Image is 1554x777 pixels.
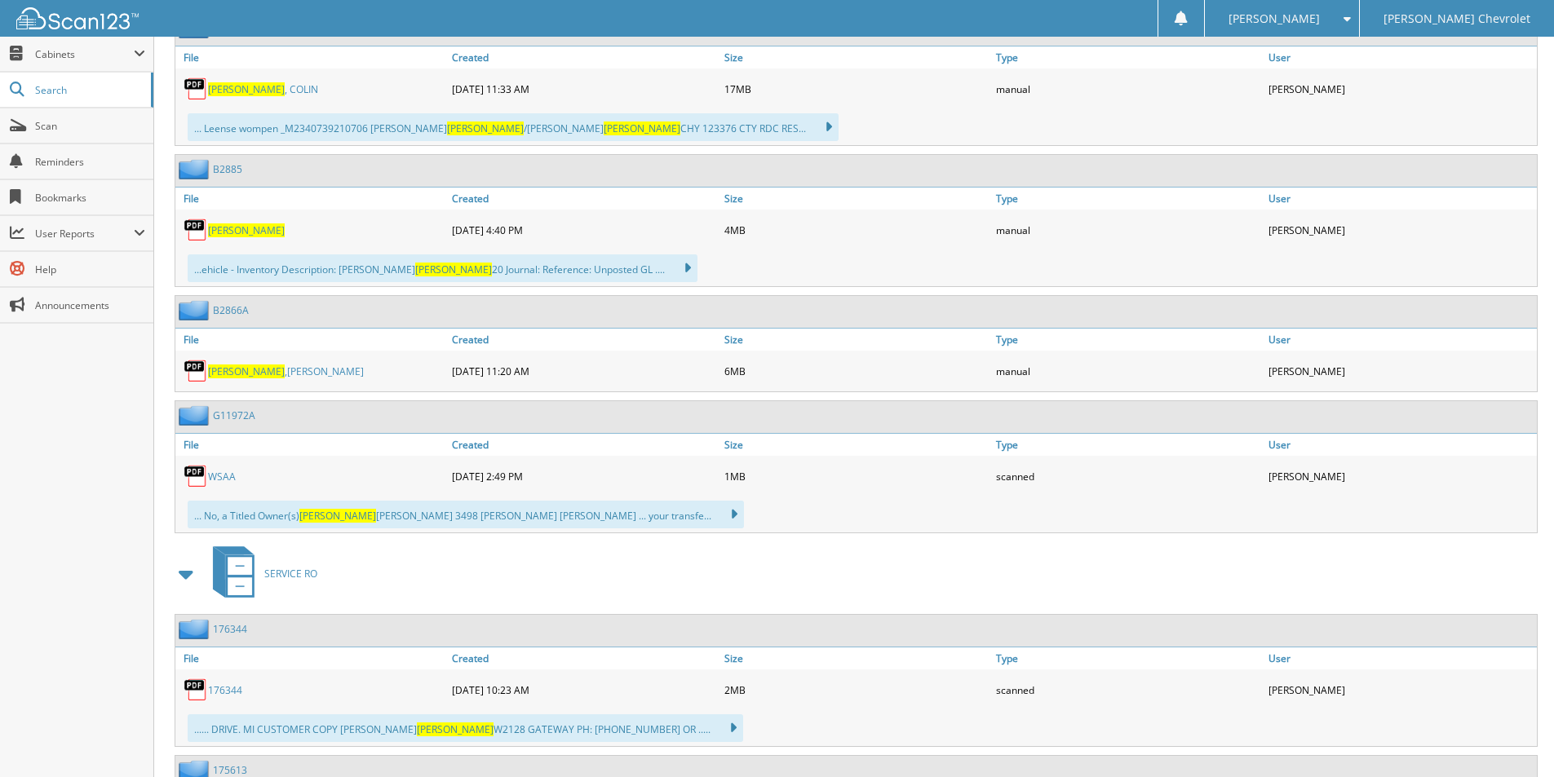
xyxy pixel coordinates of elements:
[1264,434,1537,456] a: User
[417,722,494,736] span: [PERSON_NAME]
[992,647,1264,669] a: Type
[448,73,720,105] div: [DATE] 11:33 AM
[35,263,145,276] span: Help
[208,82,285,96] span: [PERSON_NAME]
[264,567,317,581] span: SERVICE RO
[175,46,448,68] a: File
[213,303,249,317] a: B2866A
[415,263,492,276] span: [PERSON_NAME]
[175,434,448,456] a: File
[179,159,213,179] img: folder2.png
[179,300,213,320] img: folder2.png
[213,408,255,422] a: G11972A
[35,83,143,97] span: Search
[720,647,993,669] a: Size
[184,464,208,488] img: PDF.png
[992,46,1264,68] a: Type
[35,298,145,312] span: Announcements
[448,460,720,492] div: [DATE] 2:49 PM
[1384,14,1530,24] span: [PERSON_NAME] Chevrolet
[448,673,720,706] div: [DATE] 10:23 AM
[720,355,993,387] div: 6MB
[720,214,993,246] div: 4MB
[720,434,993,456] a: Size
[175,329,448,351] a: File
[720,329,993,351] a: Size
[175,647,448,669] a: File
[213,162,242,176] a: B2885
[720,46,993,68] a: Size
[992,214,1264,246] div: manual
[35,191,145,205] span: Bookmarks
[184,77,208,101] img: PDF.png
[35,227,134,241] span: User Reports
[213,763,247,777] a: 175613
[179,405,213,426] img: folder2.png
[188,113,839,141] div: ... Leense wompen _M2340739210706 [PERSON_NAME] /[PERSON_NAME] CHY 123376 CTY RDC RES...
[208,223,285,237] a: [PERSON_NAME]
[1264,329,1537,351] a: User
[184,678,208,702] img: PDF.png
[208,82,318,96] a: [PERSON_NAME], COLIN
[1264,73,1537,105] div: [PERSON_NAME]
[448,46,720,68] a: Created
[720,460,993,492] div: 1MB
[1264,214,1537,246] div: [PERSON_NAME]
[188,501,744,528] div: ... No, a Titled Owner(s) [PERSON_NAME] 3498 [PERSON_NAME] [PERSON_NAME] ... your transfe...
[720,673,993,706] div: 2MB
[604,121,680,135] span: [PERSON_NAME]
[1472,699,1554,777] iframe: Chat Widget
[1264,46,1537,68] a: User
[1229,14,1320,24] span: [PERSON_NAME]
[208,470,236,483] a: WSAA
[208,364,285,378] span: [PERSON_NAME]
[35,47,134,61] span: Cabinets
[208,364,364,378] a: [PERSON_NAME],[PERSON_NAME]
[992,329,1264,351] a: Type
[992,434,1264,456] a: Type
[720,73,993,105] div: 17MB
[992,460,1264,492] div: scanned
[1264,188,1537,210] a: User
[16,7,139,29] img: scan123-logo-white.svg
[992,355,1264,387] div: manual
[299,509,376,523] span: [PERSON_NAME]
[992,73,1264,105] div: manual
[448,434,720,456] a: Created
[992,673,1264,706] div: scanned
[720,188,993,210] a: Size
[179,619,213,639] img: folder2.png
[213,622,247,636] a: 176344
[203,541,317,606] a: SERVICE RO
[184,218,208,242] img: PDF.png
[448,188,720,210] a: Created
[175,188,448,210] a: File
[448,329,720,351] a: Created
[448,647,720,669] a: Created
[1264,460,1537,492] div: [PERSON_NAME]
[208,683,242,697] a: 176344
[35,119,145,133] span: Scan
[188,714,743,742] div: ...... DRIVE. MI CUSTOMER COPY [PERSON_NAME] W2128 GATEWAY PH: [PHONE_NUMBER] OR .....
[1264,647,1537,669] a: User
[448,214,720,246] div: [DATE] 4:40 PM
[448,355,720,387] div: [DATE] 11:20 AM
[1264,355,1537,387] div: [PERSON_NAME]
[184,359,208,383] img: PDF.png
[1264,673,1537,706] div: [PERSON_NAME]
[992,188,1264,210] a: Type
[447,121,524,135] span: [PERSON_NAME]
[188,254,697,282] div: ...ehicle - Inventory Description: [PERSON_NAME] 20 Journal: Reference: Unposted GL ....
[35,155,145,169] span: Reminders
